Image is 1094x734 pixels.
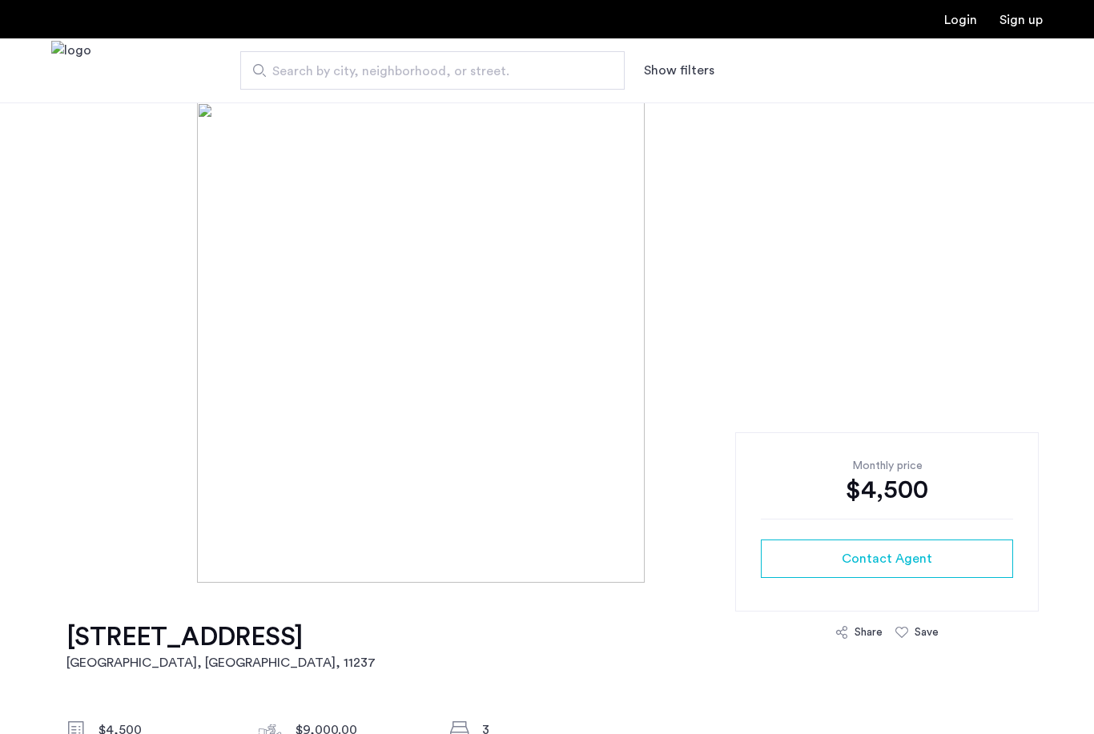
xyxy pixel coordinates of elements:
span: Contact Agent [842,549,932,568]
a: Registration [999,14,1043,26]
a: Login [944,14,977,26]
img: logo [51,41,91,101]
h2: [GEOGRAPHIC_DATA], [GEOGRAPHIC_DATA] , 11237 [66,653,376,672]
div: $4,500 [761,474,1013,506]
div: Save [915,624,939,640]
button: button [761,539,1013,578]
a: [STREET_ADDRESS][GEOGRAPHIC_DATA], [GEOGRAPHIC_DATA], 11237 [66,621,376,672]
span: Search by city, neighborhood, or street. [272,62,580,81]
input: Apartment Search [240,51,625,90]
button: Show or hide filters [644,61,714,80]
h1: [STREET_ADDRESS] [66,621,376,653]
div: Monthly price [761,458,1013,474]
div: Share [855,624,883,640]
a: Cazamio Logo [51,41,91,101]
img: [object%20Object] [197,102,897,583]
